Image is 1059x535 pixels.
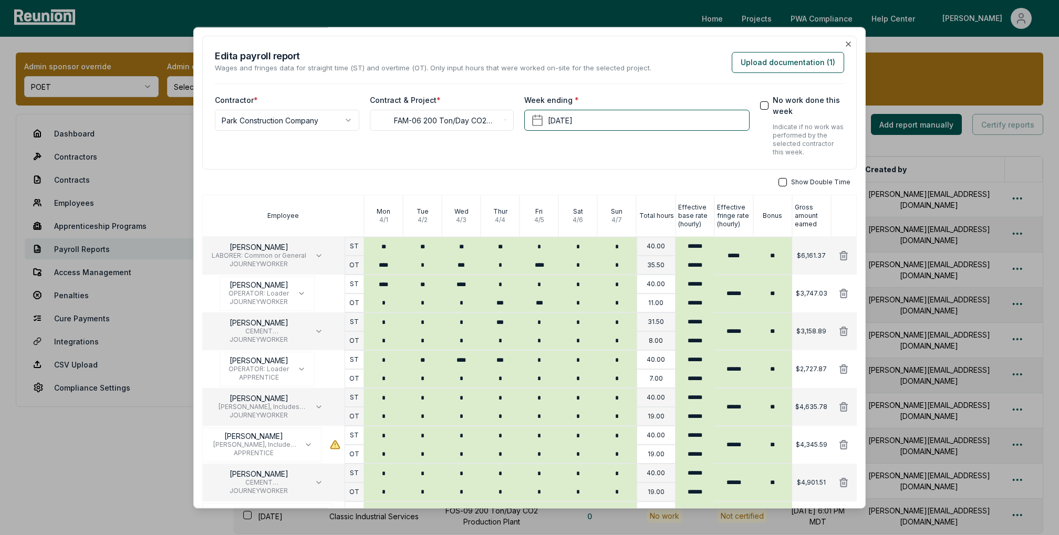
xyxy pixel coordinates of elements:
p: OT [349,261,359,270]
p: Gross amount earned [795,204,830,229]
p: 40.00 [647,432,665,440]
p: ST [350,432,359,440]
p: OT [349,450,359,459]
p: 35.50 [647,261,665,270]
p: $4,635.78 [795,403,827,412]
p: 8.00 [649,337,663,345]
p: Wed [454,208,469,216]
p: [PERSON_NAME] [229,357,289,365]
span: OPERATOR: Loader [229,365,289,374]
p: ST [350,507,359,516]
span: JOURNEYWORKER [229,298,289,307]
span: LABORER: Common or General [212,252,306,260]
span: JOURNEYWORKER [211,336,306,344]
p: 40.00 [647,507,665,516]
h2: Edit a payroll report [215,49,651,63]
p: ST [350,280,359,289]
p: ST [350,394,359,402]
p: $4,901.51 [797,479,826,487]
label: No work done this week [773,95,844,117]
p: [PERSON_NAME] [211,470,306,479]
p: Employee [267,212,299,221]
p: ST [350,356,359,364]
span: APPRENTICE [229,374,289,382]
p: 40.00 [647,280,665,289]
p: [PERSON_NAME] [211,395,306,403]
p: Effective fringe rate (hourly) [717,204,753,229]
p: [PERSON_NAME] [212,244,306,252]
p: ST [350,243,359,251]
span: CEMENT [PERSON_NAME]/CONCRETE FINISHER [211,479,306,487]
p: Fri [535,208,543,216]
p: Indicate if no work was performed by the selected contractor this week. [773,123,844,157]
p: [PERSON_NAME] [211,433,296,441]
button: [DATE] [524,110,749,131]
p: Effective base rate (hourly) [678,204,714,229]
p: ST [350,469,359,478]
p: Sat [573,208,583,216]
span: Show Double Time [791,179,850,187]
p: 40.00 [647,356,665,364]
span: APPRENTICE [211,449,296,458]
p: 11.00 [648,299,663,308]
p: OT [349,337,359,345]
span: JOURNEYWORKER [211,412,306,420]
p: Tue [417,208,429,216]
p: 40.00 [647,243,665,251]
p: 31.50 [648,318,664,327]
span: [PERSON_NAME], Includes Form Work [211,441,296,449]
label: Week ending [524,95,579,106]
p: Total hours [639,212,674,221]
p: 4 / 5 [534,216,544,225]
span: [PERSON_NAME], Includes Form Work [211,403,306,412]
p: Thur [493,208,507,216]
p: OT [349,299,359,308]
p: OT [349,488,359,497]
p: [PERSON_NAME] [211,319,306,328]
p: 4 / 7 [611,216,622,225]
button: Upload documentation (1) [732,52,844,73]
p: [PERSON_NAME] [229,281,289,290]
p: OT [349,413,359,421]
p: 4 / 3 [456,216,466,225]
p: 7.00 [649,375,663,383]
p: Wages and fringes data for straight time (ST) and overtime (OT). Only input hours that were worke... [215,63,651,74]
span: OPERATOR: Loader [229,290,289,298]
p: Mon [377,208,390,216]
p: 4 / 2 [418,216,428,225]
p: $3,158.89 [796,328,826,336]
span: JOURNEYWORKER [212,260,306,269]
p: ST [350,318,359,327]
p: 4 / 6 [573,216,583,225]
p: 40.00 [647,394,665,402]
label: Contract & Project [370,95,441,106]
p: $4,345.59 [796,441,827,449]
p: 19.00 [648,413,665,421]
p: Sun [611,208,622,216]
p: 19.00 [648,488,665,497]
p: $3,747.03 [796,290,827,298]
p: Bonus [763,212,782,221]
p: 19.00 [648,450,665,459]
p: 4 / 1 [379,216,388,225]
span: JOURNEYWORKER [211,487,306,496]
p: 40.00 [647,469,665,478]
p: $2,727.87 [796,365,827,374]
p: OT [349,375,359,383]
p: $6,161.37 [797,252,826,260]
span: CEMENT [PERSON_NAME]/CONCRETE FINISHER [211,328,306,336]
p: 4 / 4 [495,216,505,225]
label: Contractor [215,95,258,106]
